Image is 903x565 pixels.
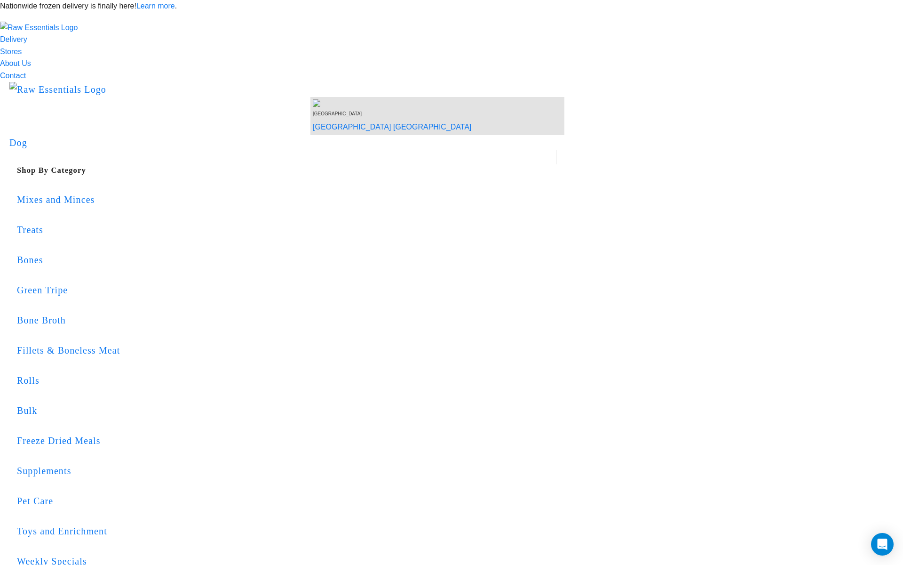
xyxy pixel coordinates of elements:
a: Supplements [17,451,557,491]
a: Rolls [17,360,557,401]
div: Toys and Enrichment [17,524,557,539]
div: Treats [17,222,557,237]
img: Raw Essentials Logo [9,82,106,97]
div: Rolls [17,373,557,388]
a: Freeze Dried Meals [17,420,557,461]
a: Bone Broth [17,300,557,340]
div: Fillets & Boneless Meat [17,343,557,358]
a: Toys and Enrichment [17,511,557,551]
div: Open Intercom Messenger [871,533,894,556]
div: Bulk [17,403,557,418]
span: [GEOGRAPHIC_DATA] [313,111,362,116]
a: Bones [17,240,557,280]
a: Dog [9,137,27,148]
a: Bulk [17,390,557,431]
div: Pet Care [17,493,557,508]
div: Supplements [17,463,557,478]
a: Mixes and Minces [17,179,557,220]
a: Fillets & Boneless Meat [17,330,557,371]
div: Bone Broth [17,313,557,328]
a: Green Tripe [17,270,557,310]
a: Treats [17,210,557,250]
a: Learn more [136,2,175,10]
div: Freeze Dried Meals [17,433,557,448]
a: [GEOGRAPHIC_DATA] [313,123,391,131]
a: Pet Care [17,481,557,521]
div: Mixes and Minces [17,192,557,207]
div: Green Tripe [17,282,557,298]
h5: Shop By Category [17,164,557,177]
a: [GEOGRAPHIC_DATA] [393,123,472,131]
div: Bones [17,252,557,267]
img: van-moving.png [313,99,322,107]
